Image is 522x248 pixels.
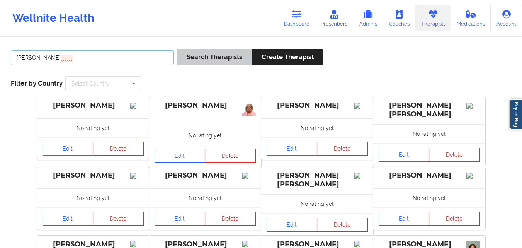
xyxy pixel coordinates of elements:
[267,101,368,110] div: [PERSON_NAME]
[451,5,491,31] a: Medications
[205,149,256,163] button: Delete
[466,103,480,109] img: Image%2Fplaceholer-image.png
[155,149,206,163] a: Edit
[130,241,144,247] img: Image%2Fplaceholer-image.png
[130,173,144,179] img: Image%2Fplaceholer-image.png
[317,218,368,232] button: Delete
[11,79,63,87] span: Filter by Country
[379,148,430,162] a: Edit
[130,103,144,109] img: Image%2Fplaceholer-image.png
[261,194,373,213] div: No rating yet
[379,212,430,226] a: Edit
[155,101,256,110] div: [PERSON_NAME]
[261,118,373,137] div: No rating yet
[149,188,261,207] div: No rating yet
[242,173,256,179] img: Image%2Fplaceholer-image.png
[353,5,383,31] a: Admins
[491,5,522,31] a: Account
[177,49,252,65] button: Search Therapists
[155,212,206,226] a: Edit
[43,101,144,110] div: [PERSON_NAME]
[93,142,144,156] button: Delete
[205,212,256,226] button: Delete
[43,212,94,226] a: Edit
[43,171,144,180] div: [PERSON_NAME]
[354,241,368,247] img: Image%2Fplaceholer-image.png
[242,241,256,247] img: Image%2Fplaceholer-image.png
[373,124,485,143] div: No rating yet
[37,118,149,137] div: No rating yet
[155,171,256,180] div: [PERSON_NAME]
[317,142,368,156] button: Delete
[71,81,109,86] div: Select Country
[354,173,368,179] img: Image%2Fplaceholer-image.png
[43,142,94,156] a: Edit
[429,148,480,162] button: Delete
[93,212,144,226] button: Delete
[149,126,261,145] div: No rating yet
[252,49,323,65] button: Create Therapist
[429,212,480,226] button: Delete
[278,5,315,31] a: Dashboard
[379,171,480,180] div: [PERSON_NAME]
[354,103,368,109] img: Image%2Fplaceholer-image.png
[37,188,149,207] div: No rating yet
[466,173,480,179] img: Image%2Fplaceholer-image.png
[373,188,485,207] div: No rating yet
[11,50,174,65] input: Search Keywords
[379,101,480,119] div: [PERSON_NAME] [PERSON_NAME]
[415,5,451,31] a: Therapists
[267,142,318,156] a: Edit
[242,103,256,116] img: f1ea6e61-9468-47a3-9b1e-9ed24464212c_digital-passport.jpg
[510,99,522,130] a: Report Bug
[267,171,368,189] div: [PERSON_NAME] [PERSON_NAME]
[383,5,415,31] a: Coaches
[315,5,354,31] a: Prescribers
[267,218,318,232] a: Edit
